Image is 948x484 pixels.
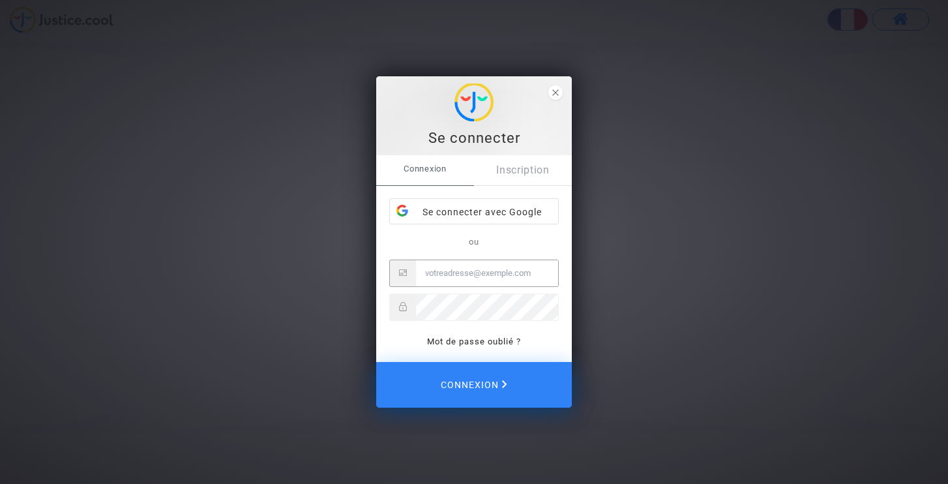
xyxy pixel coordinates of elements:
input: Password [416,294,558,320]
a: Mot de passe oublié ? [427,337,521,346]
a: Inscription [474,155,572,185]
span: Connexion [441,371,507,399]
span: close [548,85,563,100]
span: ou [469,237,479,247]
div: Se connecter avec Google [390,199,558,225]
div: Se connecter [383,129,565,148]
span: Connexion [376,155,474,183]
input: Email [416,260,558,286]
button: Connexion [376,362,572,408]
